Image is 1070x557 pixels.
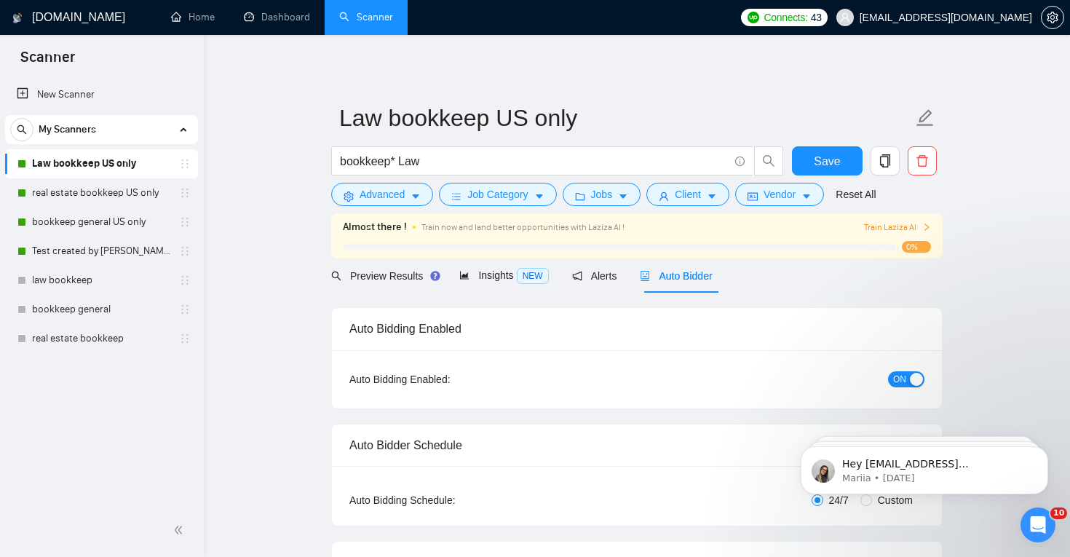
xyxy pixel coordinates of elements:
img: logo [12,7,23,30]
button: idcardVendorcaret-down [735,183,824,206]
span: user [659,191,669,202]
input: Search Freelance Jobs... [340,152,729,170]
span: holder [179,304,191,315]
span: holder [179,158,191,170]
a: bookkeep general [32,295,170,324]
a: setting [1041,12,1064,23]
span: robot [640,271,650,281]
a: searchScanner [339,11,393,23]
button: barsJob Categorycaret-down [439,183,556,206]
span: Auto Bidder [640,270,712,282]
button: search [754,146,783,175]
a: dashboardDashboard [244,11,310,23]
span: double-left [173,523,188,537]
span: caret-down [534,191,544,202]
span: Jobs [591,186,613,202]
span: Save [814,152,840,170]
span: Job Category [467,186,528,202]
span: search [755,154,782,167]
span: user [840,12,850,23]
button: Save [792,146,863,175]
a: New Scanner [17,80,186,109]
a: law bookkeep [32,266,170,295]
span: holder [179,333,191,344]
button: Train Laziza AI [864,221,931,234]
span: My Scanners [39,115,96,144]
span: setting [1042,12,1063,23]
span: delete [908,154,936,167]
span: Train now and land better opportunities with Laziza AI ! [421,222,625,232]
a: Reset All [836,186,876,202]
img: upwork-logo.png [748,12,759,23]
span: folder [575,191,585,202]
span: holder [179,245,191,257]
a: real estate bookkeep US only [32,178,170,208]
a: homeHome [171,11,215,23]
div: Auto Bidding Schedule: [349,492,541,508]
li: New Scanner [5,80,198,109]
span: Connects: [764,9,807,25]
span: idcard [748,191,758,202]
span: caret-down [707,191,717,202]
span: Preview Results [331,270,436,282]
span: edit [916,108,935,127]
button: folderJobscaret-down [563,183,641,206]
span: setting [344,191,354,202]
input: Scanner name... [339,100,913,136]
div: Auto Bidding Enabled: [349,371,541,387]
button: userClientcaret-down [646,183,729,206]
span: copy [871,154,899,167]
button: search [10,118,33,141]
span: bars [451,191,461,202]
span: search [331,271,341,281]
span: caret-down [801,191,812,202]
span: caret-down [618,191,628,202]
span: Scanner [9,47,87,77]
span: holder [179,216,191,228]
button: settingAdvancedcaret-down [331,183,433,206]
div: Tooltip anchor [429,269,442,283]
div: Auto Bidding Enabled [349,308,924,349]
a: real estate bookkeep [32,324,170,353]
iframe: Intercom notifications message [779,416,1070,518]
div: Auto Bidder Schedule [349,424,924,466]
span: 0% [902,241,931,253]
span: Insights [459,269,548,281]
span: Alerts [572,270,617,282]
span: 43 [811,9,822,25]
a: Law bookkeep US only [32,149,170,178]
span: search [11,125,33,135]
span: ON [893,371,906,387]
li: My Scanners [5,115,198,353]
span: Client [675,186,701,202]
span: NEW [517,268,549,284]
span: Advanced [360,186,405,202]
span: Vendor [764,186,796,202]
span: right [922,223,931,232]
span: Almost there ! [343,219,407,235]
button: setting [1041,6,1064,29]
span: caret-down [411,191,421,202]
span: 10 [1050,507,1067,519]
button: copy [871,146,900,175]
button: delete [908,146,937,175]
span: info-circle [735,157,745,166]
span: holder [179,274,191,286]
a: Test created by [PERSON_NAME] [32,237,170,266]
span: area-chart [459,270,469,280]
a: bookkeep general US only [32,208,170,237]
span: holder [179,187,191,199]
iframe: Intercom live chat [1021,507,1055,542]
span: notification [572,271,582,281]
